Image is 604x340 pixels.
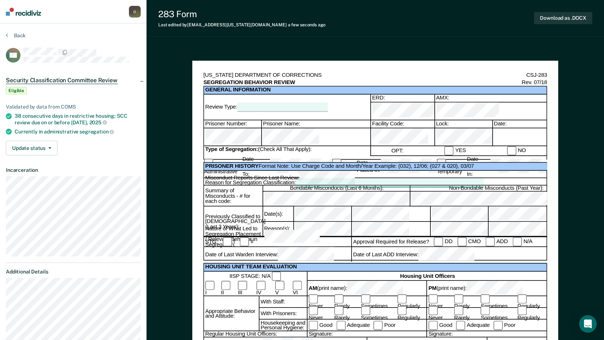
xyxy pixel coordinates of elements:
label: Rarely [334,306,357,321]
label: IV [256,281,270,296]
input: Good [308,321,318,330]
div: Bondable Misconducts (Last 6 Months): [262,192,410,207]
label: Rarely [454,306,477,321]
div: Bondable Misconducts (Last 6 Months): [262,186,410,192]
input: Never [429,294,438,303]
input: Poor [374,321,383,330]
span: Eligible [6,87,27,94]
div: Prisoner Name: [261,121,370,128]
input: Sometimes [481,306,490,316]
label: I [205,281,216,296]
b: SEGREGATION BEHAVIOR REVIEW [203,79,295,86]
label: Poor [493,321,515,330]
div: Rev. 07/18 [522,79,547,86]
input: Adequate [456,321,465,330]
div: (print name): [429,281,546,295]
div: 283 Form [158,9,326,19]
input: Regularly [517,294,526,303]
div: Date Placed In: [437,156,546,178]
input: Rarely [334,306,343,316]
label: II [221,281,233,296]
div: Prisoner Number: [204,121,261,128]
input: Punitive [332,159,341,168]
label: CMO [457,237,481,246]
input: Adequate [336,321,345,330]
input: V [275,281,284,290]
button: Back [6,32,26,39]
dt: Incarceration [6,167,141,173]
button: Update status [6,141,58,155]
input: N/A [513,237,522,246]
div: Non-Bondable Misconducts (Past Year): [410,192,581,207]
div: Appropriate Behavior and Attitude: [204,296,259,332]
div: 38 consecutive days in restrictive housing; SCC review due on or before [DATE], [15,113,141,125]
input: Regularly [397,294,407,303]
label: Adequate [456,321,490,330]
div: Last edited by [EMAIL_ADDRESS][US_STATE][DOMAIN_NAME] [158,22,326,27]
label: V [275,281,288,296]
div: Date: [492,121,546,128]
div: Date Placed In: [332,158,437,176]
input: Never [429,306,438,316]
input: Rarely [334,294,343,303]
label: NO [507,146,526,155]
div: Previously Classified to [DEMOGRAPHIC_DATA] (Last 3 Years): [204,207,262,237]
input: NO [507,146,516,155]
input: Regularly [517,306,526,316]
input: Regularly [397,306,407,316]
div: Review Type: [205,103,370,112]
div: IISP STAGE: N/A [205,272,307,281]
dt: Additional Details [6,269,141,275]
b: HOUSING UNIT TEAM EVALUATION [205,264,297,270]
div: Signature: [427,332,546,337]
label: II [240,237,253,246]
label: Rarely [454,294,477,309]
label: Sometimes [361,306,394,321]
input: CMO [457,237,467,246]
div: ERD: [370,102,434,120]
b: PM [429,286,437,291]
div: Prisoner Name: [261,128,370,146]
div: CSJ-283 [526,72,547,79]
label: Good [429,321,452,330]
input: Good [429,321,438,330]
input: I [223,237,232,246]
label: N/A [513,237,533,246]
div: With Staff: [259,296,307,308]
div: AMX: [434,102,546,120]
input: DD [434,237,443,246]
div: Facility Code: [370,128,434,146]
input: I [205,281,214,290]
input: Poor [493,321,503,330]
label: Good [308,321,332,330]
label: III [238,281,251,296]
b: PRISONER HISTORY [205,163,258,169]
label: Regularly [397,294,427,309]
label: YES [444,146,466,155]
input: Rarely [454,306,463,316]
div: Format Note: Use Charge Code and Month/Year Example: (032), 12/06; (027 & 020), 03/07 [204,163,581,171]
label: Never [429,306,451,321]
input: Sometimes [361,294,370,303]
div: (print name): [308,281,426,295]
input: Sometimes [361,306,370,316]
div: ERD: [370,95,434,102]
input: Rarely [454,294,463,303]
input: ADD [486,237,495,246]
b: GENERAL INFORMATION [205,87,546,94]
div: [US_STATE] DEPARTMENT OF CORRECTIONS [203,72,322,79]
input: Administrative [204,159,213,168]
div: Reason(s): [262,222,293,237]
span: 2025 [89,120,107,125]
div: D [129,6,141,18]
label: Temporary [437,159,462,175]
div: AMX: [434,95,546,102]
label: Never [308,294,330,309]
div: Prisoner Number: [204,128,261,146]
div: (Check All That Apply): [204,146,370,156]
input: IV [256,281,265,290]
input: VI [293,281,302,290]
input: II [221,281,230,290]
label: Never [308,306,330,321]
div: Date(s): [262,207,293,222]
